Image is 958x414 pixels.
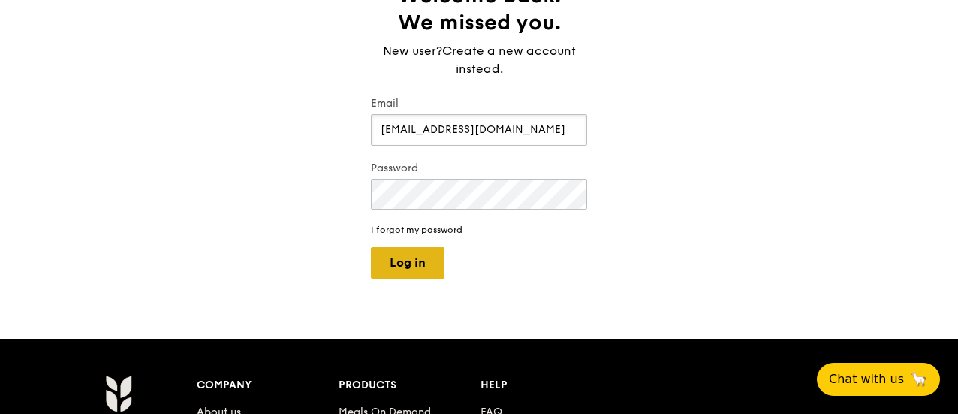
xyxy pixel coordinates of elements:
[456,62,503,76] span: instead.
[481,375,622,396] div: Help
[442,42,576,60] a: Create a new account
[197,375,339,396] div: Company
[371,161,587,176] label: Password
[910,370,928,388] span: 🦙
[105,375,131,412] img: Grain
[371,247,444,279] button: Log in
[371,96,587,111] label: Email
[829,370,904,388] span: Chat with us
[371,225,587,235] a: I forgot my password
[817,363,940,396] button: Chat with us🦙
[383,44,442,58] span: New user?
[339,375,481,396] div: Products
